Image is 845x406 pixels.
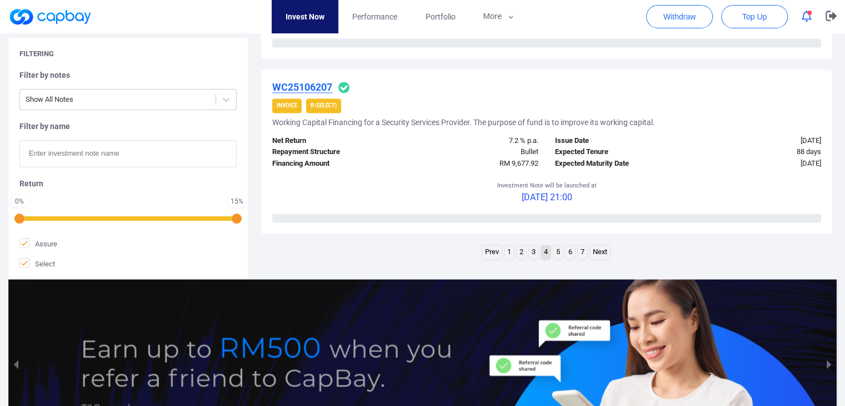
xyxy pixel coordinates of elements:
[578,245,587,259] a: Page 7
[311,102,337,108] strong: B (Select)
[14,198,25,205] div: 0 %
[231,198,243,205] div: 15 %
[688,135,829,147] div: [DATE]
[553,245,563,259] a: Page 5
[646,5,713,28] button: Withdraw
[19,140,237,167] input: Enter investment note name
[352,11,397,23] span: Performance
[482,245,502,259] a: Previous page
[688,158,829,170] div: [DATE]
[742,11,767,22] span: Top Up
[406,146,547,158] div: Bullet
[497,190,597,205] p: [DATE] 21:00
[272,81,332,93] u: WC25106207
[504,245,514,259] a: Page 1
[547,135,688,147] div: Issue Date
[590,245,610,259] a: Next page
[264,146,405,158] div: Repayment Structure
[529,245,538,259] a: Page 3
[721,5,788,28] button: Top Up
[688,146,829,158] div: 88 days
[19,179,237,189] h5: Return
[406,135,547,147] div: 7.2 % p.a.
[19,238,57,249] span: Assure
[547,146,688,158] div: Expected Tenure
[19,70,237,80] h5: Filter by notes
[547,158,688,170] div: Expected Maturity Date
[272,117,655,127] h5: Working Capital Financing for a Security Services Provider. The purpose of fund is to improve its...
[19,278,68,289] span: Diversified
[19,258,55,269] span: Select
[566,245,575,259] a: Page 6
[425,11,455,23] span: Portfolio
[497,181,597,191] p: Investment Note will be launched at
[541,245,551,259] a: Page 4 is your current page
[517,245,526,259] a: Page 2
[264,158,405,170] div: Financing Amount
[277,102,297,108] strong: Invoice
[19,121,237,131] h5: Filter by name
[19,49,54,59] h5: Filtering
[264,135,405,147] div: Net Return
[499,159,538,167] span: RM 9,677.92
